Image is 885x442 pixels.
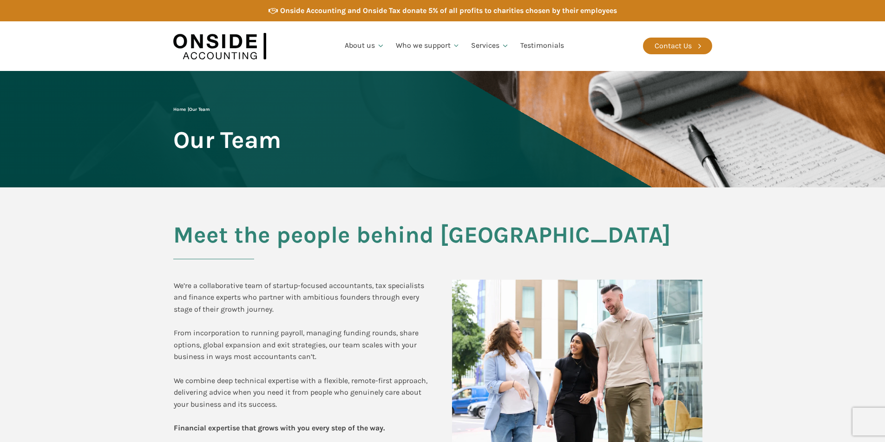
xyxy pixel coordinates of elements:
span: Our Team [173,127,281,153]
b: Financial expertise that grows with you every step of the way. [174,423,385,432]
span: | [173,107,210,112]
div: Contact Us [655,40,692,52]
h2: Meet the people behind [GEOGRAPHIC_DATA] [173,222,712,259]
img: Onside Accounting [173,28,266,64]
a: Testimonials [515,30,570,62]
div: Onside Accounting and Onside Tax donate 5% of all profits to charities chosen by their employees [280,5,617,17]
div: We’re a collaborative team of startup-focused accountants, tax specialists and finance experts wh... [174,280,433,434]
a: Who we support [390,30,466,62]
a: About us [339,30,390,62]
span: Our Team [189,107,210,112]
a: Home [173,107,186,112]
a: Contact Us [643,38,712,54]
a: Services [465,30,515,62]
